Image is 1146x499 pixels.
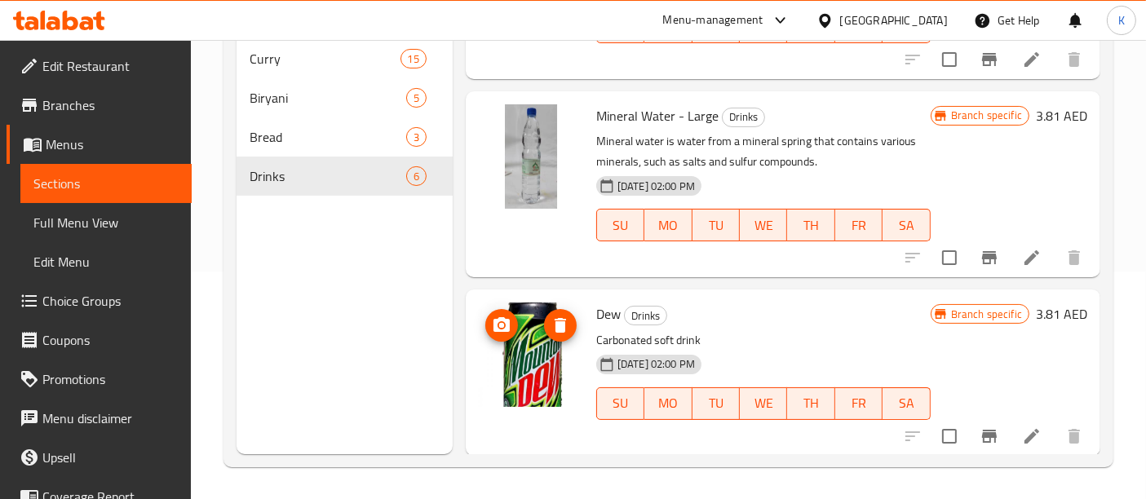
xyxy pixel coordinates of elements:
a: Branches [7,86,192,125]
button: FR [835,209,883,241]
a: Full Menu View [20,203,192,242]
div: items [406,127,427,147]
span: 6 [407,169,426,184]
button: TU [692,387,740,420]
div: Drinks6 [237,157,453,196]
button: SA [883,387,930,420]
span: 5 [407,91,426,106]
div: Curry15 [237,39,453,78]
nav: Menu sections [237,33,453,202]
h6: 3.81 AED [1036,104,1087,127]
span: Bread [250,127,406,147]
span: Edit Menu [33,252,179,272]
span: 3 [407,130,426,145]
a: Coupons [7,320,192,360]
span: Drinks [723,108,764,126]
button: SU [596,387,644,420]
button: Branch-specific-item [970,417,1009,456]
span: SU [604,391,638,415]
span: Menus [46,135,179,154]
a: Promotions [7,360,192,399]
span: Select to update [932,42,967,77]
span: TU [699,214,733,237]
button: delete [1055,238,1094,277]
span: Promotions [42,369,179,389]
span: Select to update [932,419,967,453]
div: Biryani5 [237,78,453,117]
a: Edit menu item [1022,426,1042,446]
button: TH [787,387,834,420]
span: Sections [33,174,179,193]
div: items [406,88,427,108]
div: [GEOGRAPHIC_DATA] [840,11,948,29]
span: SA [889,214,923,237]
img: Mineral Water - Large [479,104,583,209]
button: delete [1055,417,1094,456]
div: Drinks [722,108,765,127]
span: Mineral Water - Large [596,104,719,128]
button: FR [835,387,883,420]
span: MO [651,214,685,237]
span: WE [746,391,781,415]
span: 15 [401,51,426,67]
a: Menu disclaimer [7,399,192,438]
span: TH [794,391,828,415]
button: delete image [544,309,577,342]
span: Branch specific [945,307,1029,322]
a: Edit menu item [1022,248,1042,267]
h6: 3.81 AED [1036,302,1087,325]
button: delete [1055,40,1094,79]
span: MO [651,391,685,415]
span: Menu disclaimer [42,408,179,428]
img: Dew [479,302,583,407]
span: [DATE] 02:00 PM [611,356,701,372]
div: items [400,49,427,68]
a: Edit Menu [20,242,192,281]
button: TH [787,209,834,241]
button: SA [883,209,930,241]
div: Bread3 [237,117,453,157]
span: Branches [42,95,179,115]
span: Full Menu View [33,213,179,232]
p: Mineral water is water from a mineral spring that contains various minerals, such as salts and su... [596,131,931,172]
a: Edit Restaurant [7,46,192,86]
p: Carbonated soft drink [596,330,931,351]
span: Branch specific [945,108,1029,123]
span: Drinks [625,307,666,325]
button: MO [644,387,692,420]
div: Drinks [624,306,667,325]
span: WE [746,214,781,237]
span: K [1118,11,1125,29]
button: WE [740,387,787,420]
button: Branch-specific-item [970,40,1009,79]
a: Menus [7,125,192,164]
span: Choice Groups [42,291,179,311]
button: SU [596,209,644,241]
span: SU [604,214,638,237]
button: Branch-specific-item [970,238,1009,277]
span: [DATE] 02:00 PM [611,179,701,194]
span: Drinks [250,166,406,186]
div: Menu-management [663,11,763,30]
span: Curry [250,49,400,68]
span: SA [889,391,923,415]
button: upload picture [485,309,518,342]
span: TH [794,214,828,237]
a: Sections [20,164,192,203]
span: Biryani [250,88,406,108]
span: Select to update [932,241,967,275]
span: TU [699,391,733,415]
span: Coupons [42,330,179,350]
span: FR [842,214,876,237]
a: Choice Groups [7,281,192,320]
a: Upsell [7,438,192,477]
span: FR [842,391,876,415]
button: MO [644,209,692,241]
span: Upsell [42,448,179,467]
span: Edit Restaurant [42,56,179,76]
button: WE [740,209,787,241]
a: Edit menu item [1022,50,1042,69]
button: TU [692,209,740,241]
span: Dew [596,302,621,326]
